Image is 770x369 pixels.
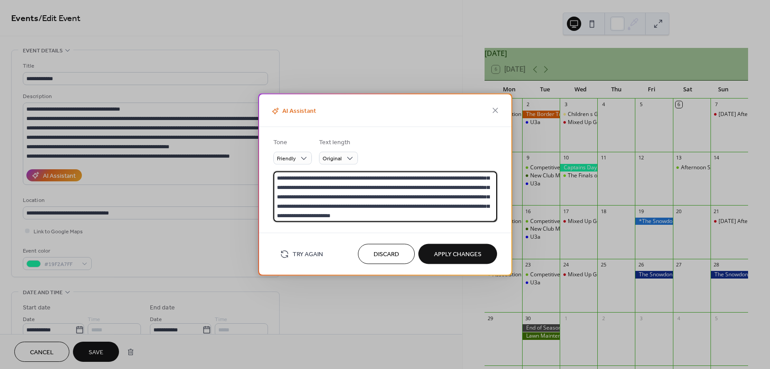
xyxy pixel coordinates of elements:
[277,154,296,164] span: Friendly
[270,106,316,116] span: AI Assistant
[434,250,481,259] span: Apply Changes
[273,138,310,147] div: Tone
[323,154,342,164] span: Original
[374,250,399,259] span: Discard
[319,138,356,147] div: Text length
[358,244,415,264] button: Discard
[418,244,497,264] button: Apply Changes
[293,250,323,259] span: Try Again
[273,247,330,262] button: Try Again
